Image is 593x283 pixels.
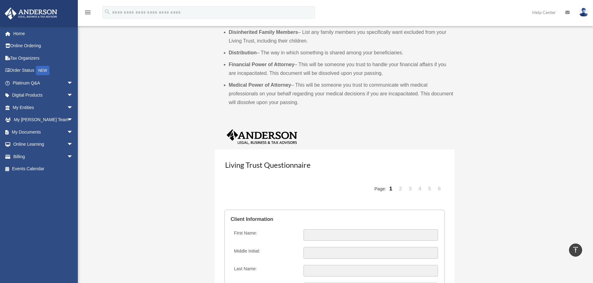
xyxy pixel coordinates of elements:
[67,89,79,102] span: arrow_drop_down
[234,231,257,235] span: First Name:
[104,8,111,15] i: search
[396,180,405,198] a: 2
[387,180,395,198] a: 1
[229,50,257,55] b: Distribution
[229,48,454,57] li: – The way in which something is shared among your beneficiaries.
[67,77,79,89] span: arrow_drop_down
[36,66,49,75] div: NEW
[229,30,298,35] b: Disinherited Family Members
[67,114,79,126] span: arrow_drop_down
[4,138,82,151] a: Online Learningarrow_drop_down
[229,82,291,88] b: Medical Power of Attorney
[3,7,59,20] img: Anderson Advisors Platinum Portal
[4,89,82,102] a: Digital Productsarrow_drop_down
[67,126,79,139] span: arrow_drop_down
[426,180,434,198] a: 5
[4,52,82,64] a: Tax Organizers
[231,247,299,259] label: Middle Initial:
[84,11,92,16] a: menu
[4,101,82,114] a: My Entitiesarrow_drop_down
[374,186,386,191] span: Page:
[4,150,82,163] a: Billingarrow_drop_down
[229,60,454,78] li: – This will be someone you trust to handle your financial affairs if you are incapacitated. This ...
[84,9,92,16] i: menu
[4,77,82,89] a: Platinum Q&Aarrow_drop_down
[4,126,82,138] a: My Documentsarrow_drop_down
[4,114,82,126] a: My [PERSON_NAME] Teamarrow_drop_down
[229,62,294,67] b: Financial Power of Attorney
[579,8,588,17] img: User Pic
[231,265,299,277] label: Last Name:
[572,246,579,253] i: vertical_align_top
[224,159,445,175] h3: Living Trust Questionnaire
[569,244,582,257] a: vertical_align_top
[416,180,424,198] a: 4
[229,81,454,107] li: – This will be someone you trust to communicate with medical professionals on your behalf regardi...
[406,180,415,198] a: 3
[4,27,82,40] a: Home
[67,150,79,163] span: arrow_drop_down
[4,40,82,52] a: Online Ordering
[67,101,79,114] span: arrow_drop_down
[435,180,444,198] a: 6
[229,28,454,45] li: – List any family members you specifically want excluded from your Living Trust, including their ...
[4,163,82,175] a: Events Calendar
[231,210,439,229] legend: Client Information
[4,64,82,77] a: Order StatusNEW
[67,138,79,151] span: arrow_drop_down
